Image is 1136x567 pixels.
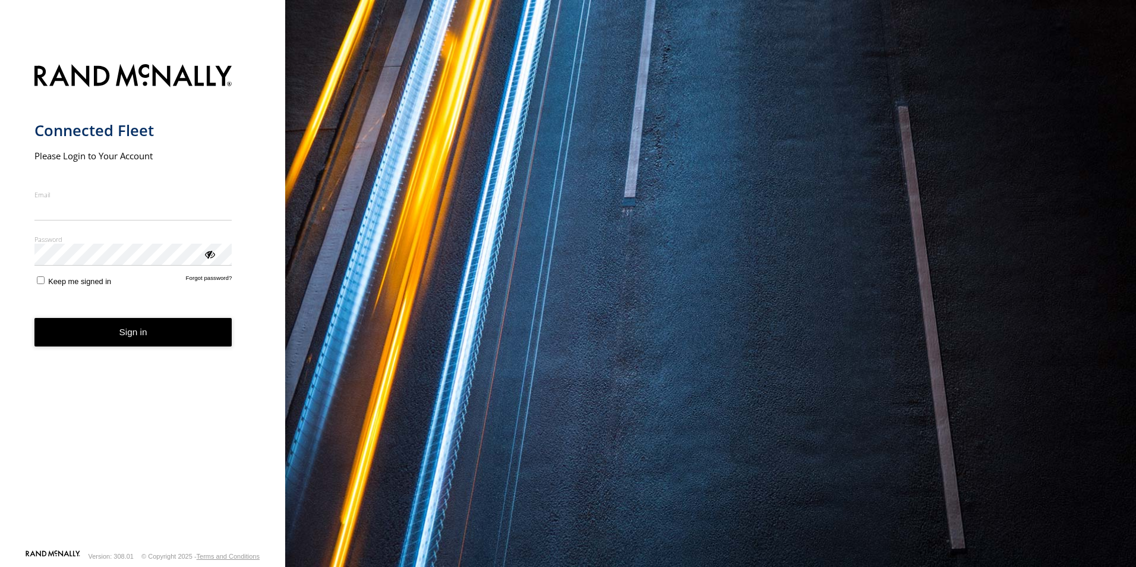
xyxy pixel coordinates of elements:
[37,276,45,284] input: Keep me signed in
[34,318,232,347] button: Sign in
[89,553,134,560] div: Version: 308.01
[34,235,232,244] label: Password
[186,275,232,286] a: Forgot password?
[48,277,111,286] span: Keep me signed in
[34,190,232,199] label: Email
[197,553,260,560] a: Terms and Conditions
[141,553,260,560] div: © Copyright 2025 -
[203,248,215,260] div: ViewPassword
[34,121,232,140] h1: Connected Fleet
[26,550,80,562] a: Visit our Website
[34,57,251,549] form: main
[34,150,232,162] h2: Please Login to Your Account
[34,62,232,92] img: Rand McNally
